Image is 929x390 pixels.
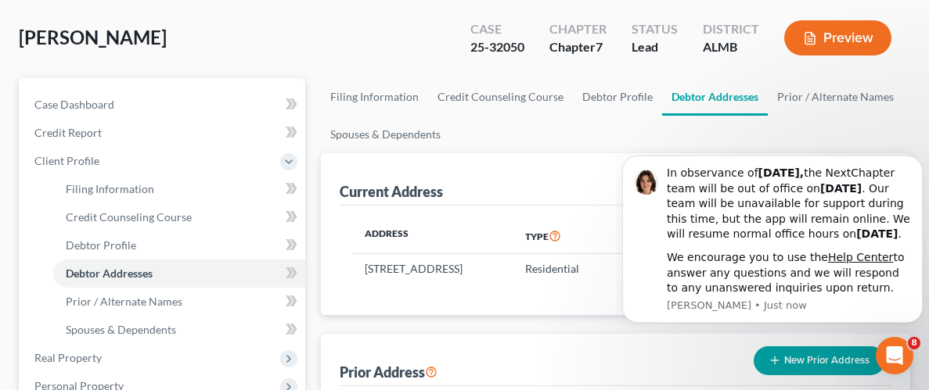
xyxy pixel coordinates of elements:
a: Filing Information [321,78,428,116]
div: Prior Address [340,363,437,381]
span: Case Dashboard [34,98,114,111]
button: New Prior Address [754,346,885,375]
a: Debtor Profile [53,231,305,259]
span: Real Property [34,351,102,364]
a: Debtor Addresses [662,78,768,116]
a: Debtor Profile [573,78,662,116]
a: Spouses & Dependents [53,316,305,344]
div: ALMB [703,38,759,56]
span: 7 [596,39,603,54]
span: Debtor Addresses [66,267,153,280]
div: 25-32050 [470,38,524,56]
span: Credit Report [34,126,102,139]
td: [STREET_ADDRESS] [352,254,513,284]
span: Debtor Profile [66,238,136,252]
a: Case Dashboard [22,91,305,119]
div: Lead [632,38,678,56]
th: Type [513,218,616,254]
a: Credit Counseling Course [428,78,573,116]
button: Preview [784,20,891,55]
td: Residential [513,254,616,284]
a: Spouses & Dependents [321,116,450,153]
a: Filing Information [53,175,305,203]
div: Chapter [549,20,607,38]
span: [PERSON_NAME] [19,26,167,48]
th: Address [352,218,513,254]
span: Spouses & Dependents [66,323,176,336]
span: Filing Information [66,182,154,195]
span: 8 [908,337,920,349]
a: Credit Counseling Course [53,203,305,231]
div: Status [632,20,678,38]
a: Prior / Alternate Names [768,78,903,116]
span: Credit Counseling Course [66,210,192,224]
div: Case [470,20,524,38]
span: Client Profile [34,154,99,167]
a: Debtor Addresses [53,259,305,288]
span: Prior / Alternate Names [66,295,182,308]
div: District [703,20,759,38]
iframe: Intercom live chat [876,337,913,374]
iframe: Intercom notifications message [616,127,929,332]
a: Credit Report [22,119,305,147]
div: Current Address [340,182,443,201]
a: Prior / Alternate Names [53,288,305,316]
div: Chapter [549,38,607,56]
